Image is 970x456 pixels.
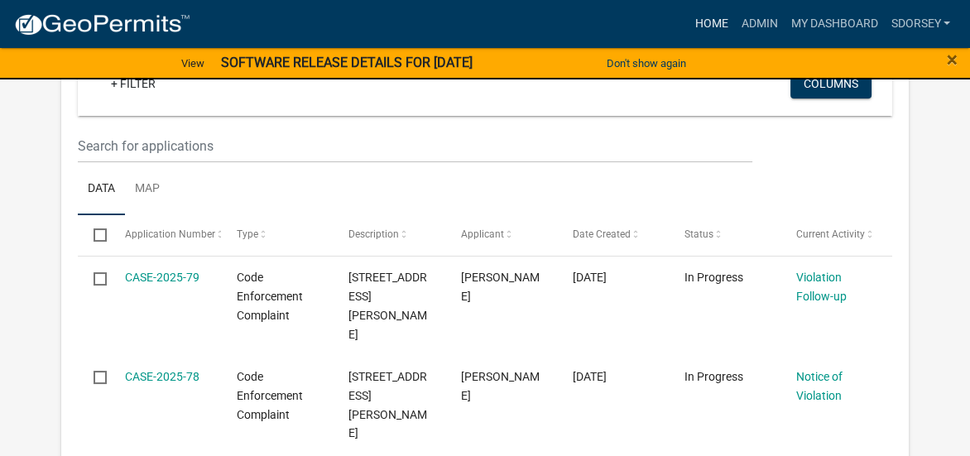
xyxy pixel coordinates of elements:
span: Code Enforcement Complaint [237,370,303,421]
span: Date Created [573,228,631,240]
span: Applicant [460,228,503,240]
a: CASE-2025-79 [125,271,199,284]
span: Description [348,228,399,240]
a: sdorsey [884,8,957,40]
button: Close [947,50,958,70]
span: Type [237,228,258,240]
datatable-header-cell: Select [78,215,109,255]
a: View [175,50,211,77]
span: 2439 PITTS CHAPEL RD [348,370,427,439]
a: Admin [734,8,784,40]
datatable-header-cell: Current Activity [780,215,892,255]
span: Sabrena Dorsey [460,370,539,402]
datatable-header-cell: Description [333,215,444,255]
input: Search for applications [78,129,753,163]
span: × [947,48,958,71]
a: Violation Follow-up [796,271,847,303]
datatable-header-cell: Application Number [109,215,221,255]
span: In Progress [684,370,743,383]
a: CASE-2025-78 [125,370,199,383]
datatable-header-cell: Type [221,215,333,255]
button: Columns [790,69,872,98]
span: 08/21/2025 [573,271,607,284]
a: My Dashboard [784,8,884,40]
span: Current Activity [796,228,865,240]
span: In Progress [684,271,743,284]
datatable-header-cell: Status [668,215,780,255]
a: Data [78,163,125,216]
a: Notice of Violation [796,370,843,402]
a: Map [125,163,170,216]
strong: SOFTWARE RELEASE DETAILS FOR [DATE] [221,55,473,70]
span: 08/21/2025 [573,370,607,383]
span: Code Enforcement Complaint [237,271,303,322]
span: 111 HERRING GULL CT [348,271,427,340]
a: Home [688,8,734,40]
span: Sabrena Dorsey [460,271,539,303]
span: Application Number [125,228,215,240]
span: Status [684,228,713,240]
datatable-header-cell: Date Created [556,215,668,255]
datatable-header-cell: Applicant [444,215,556,255]
a: + Filter [98,69,169,98]
button: Don't show again [600,50,693,77]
